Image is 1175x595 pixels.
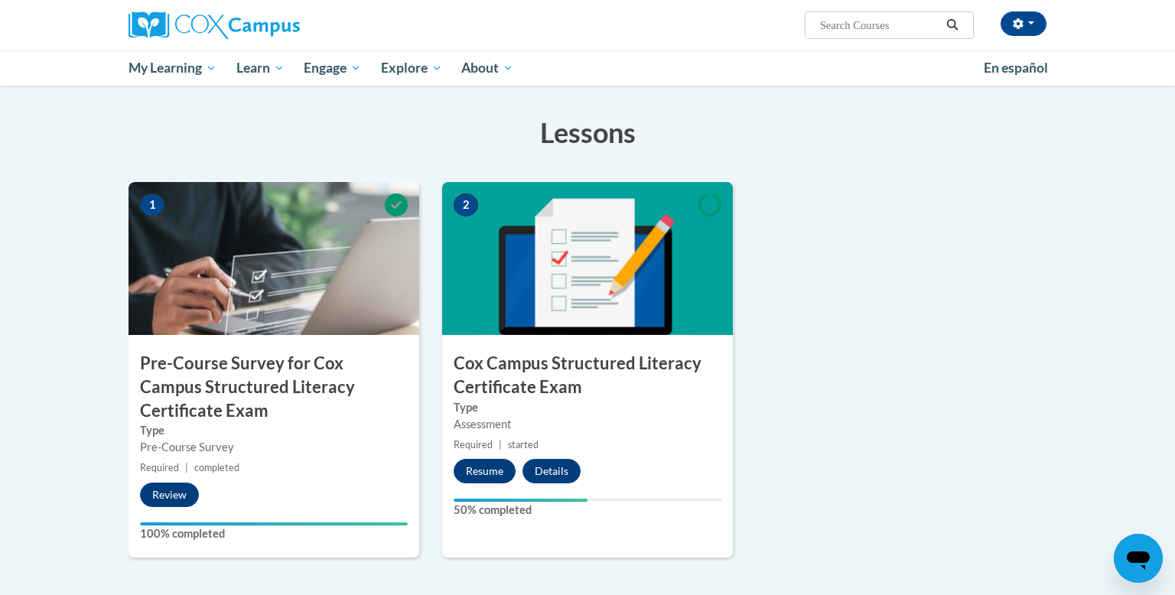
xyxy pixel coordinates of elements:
img: Course Image [129,182,419,335]
div: Your progress [140,522,408,525]
a: Engage [294,50,371,86]
label: Type [454,399,721,416]
img: Course Image [442,182,733,335]
span: Required [454,439,493,450]
span: Explore [381,59,442,77]
div: Pre-Course Survey [140,439,408,456]
a: Explore [371,50,452,86]
button: Resume [454,459,516,483]
span: Learn [236,59,285,77]
iframe: Button to launch messaging window [1114,534,1163,583]
h3: Pre-Course Survey for Cox Campus Structured Literacy Certificate Exam [129,352,419,422]
h3: Lessons [129,113,1046,151]
h3: Cox Campus Structured Literacy Certificate Exam [442,352,733,399]
div: Assessment [454,416,721,433]
label: 50% completed [454,502,721,519]
span: | [185,462,188,473]
span: About [461,59,513,77]
span: Required [140,462,179,473]
span: started [508,439,539,450]
span: Engage [304,59,361,77]
span: En español [984,60,1048,76]
button: Details [522,459,581,483]
img: Cox Campus [129,11,300,39]
div: Your progress [454,499,587,502]
input: Search Courses [819,16,941,34]
button: Account Settings [1001,11,1046,36]
span: completed [194,462,239,473]
a: En español [974,52,1058,84]
span: 2 [454,193,478,216]
button: Search [941,16,964,34]
label: Type [140,422,408,439]
a: Learn [226,50,295,86]
label: 100% completed [140,525,408,542]
div: Main menu [106,50,1069,86]
a: Cox Campus [129,11,419,39]
span: 1 [140,193,164,216]
span: My Learning [129,59,216,77]
a: About [452,50,524,86]
a: My Learning [119,50,226,86]
button: Review [140,483,199,507]
span: | [499,439,502,450]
